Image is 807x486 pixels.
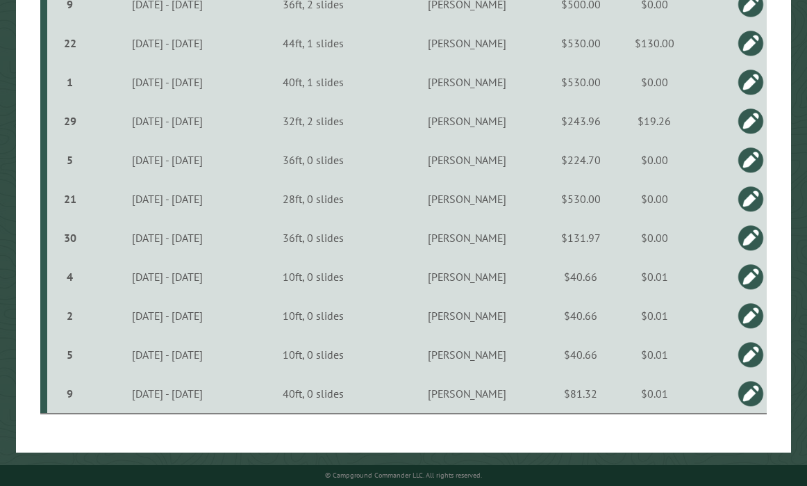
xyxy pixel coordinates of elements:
[381,102,553,140] td: [PERSON_NAME]
[53,114,87,128] div: 29
[553,102,608,140] td: $243.96
[92,114,243,128] div: [DATE] - [DATE]
[381,179,553,218] td: [PERSON_NAME]
[245,24,381,63] td: 44ft, 1 slides
[608,179,699,218] td: $0.00
[92,153,243,167] div: [DATE] - [DATE]
[245,296,381,335] td: 10ft, 0 slides
[245,257,381,296] td: 10ft, 0 slides
[381,335,553,374] td: [PERSON_NAME]
[381,24,553,63] td: [PERSON_NAME]
[553,257,608,296] td: $40.66
[53,270,87,284] div: 4
[53,387,87,400] div: 9
[608,63,699,102] td: $0.00
[608,257,699,296] td: $0.01
[245,218,381,257] td: 36ft, 0 slides
[608,296,699,335] td: $0.01
[553,24,608,63] td: $530.00
[608,140,699,179] td: $0.00
[245,102,381,140] td: 32ft, 2 slides
[553,374,608,414] td: $81.32
[53,192,87,206] div: 21
[553,179,608,218] td: $530.00
[92,75,243,89] div: [DATE] - [DATE]
[53,309,87,323] div: 2
[245,140,381,179] td: 36ft, 0 slides
[553,335,608,374] td: $40.66
[553,63,608,102] td: $530.00
[381,140,553,179] td: [PERSON_NAME]
[245,335,381,374] td: 10ft, 0 slides
[245,179,381,218] td: 28ft, 0 slides
[608,335,699,374] td: $0.01
[53,75,87,89] div: 1
[92,309,243,323] div: [DATE] - [DATE]
[608,218,699,257] td: $0.00
[381,63,553,102] td: [PERSON_NAME]
[92,348,243,362] div: [DATE] - [DATE]
[53,153,87,167] div: 5
[381,296,553,335] td: [PERSON_NAME]
[608,24,699,63] td: $130.00
[245,374,381,414] td: 40ft, 0 slides
[381,374,553,414] td: [PERSON_NAME]
[92,231,243,245] div: [DATE] - [DATE]
[553,218,608,257] td: $131.97
[381,257,553,296] td: [PERSON_NAME]
[92,36,243,50] div: [DATE] - [DATE]
[53,231,87,245] div: 30
[553,140,608,179] td: $224.70
[381,218,553,257] td: [PERSON_NAME]
[92,387,243,400] div: [DATE] - [DATE]
[608,374,699,414] td: $0.01
[92,192,243,206] div: [DATE] - [DATE]
[53,36,87,50] div: 22
[325,471,482,480] small: © Campground Commander LLC. All rights reserved.
[53,348,87,362] div: 5
[92,270,243,284] div: [DATE] - [DATE]
[608,102,699,140] td: $19.26
[245,63,381,102] td: 40ft, 1 slides
[553,296,608,335] td: $40.66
